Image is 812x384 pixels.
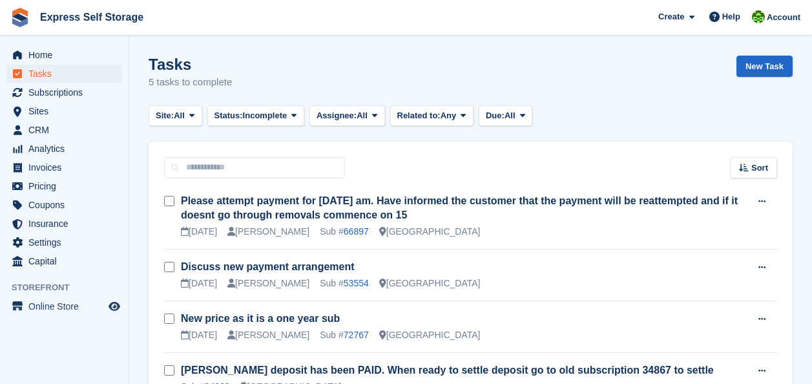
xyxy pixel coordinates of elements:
[181,225,217,239] div: [DATE]
[6,252,122,270] a: menu
[6,215,122,233] a: menu
[479,105,532,127] button: Due: All
[227,328,309,342] div: [PERSON_NAME]
[379,277,481,290] div: [GEOGRAPHIC_DATA]
[309,105,385,127] button: Assignee: All
[6,140,122,158] a: menu
[767,11,800,24] span: Account
[243,109,287,122] span: Incomplete
[441,109,457,122] span: Any
[6,65,122,83] a: menu
[28,177,106,195] span: Pricing
[320,328,369,342] div: Sub #
[149,105,202,127] button: Site: All
[28,196,106,214] span: Coupons
[28,65,106,83] span: Tasks
[344,278,369,288] a: 53554
[207,105,304,127] button: Status: Incomplete
[722,10,740,23] span: Help
[6,297,122,315] a: menu
[28,83,106,101] span: Subscriptions
[6,83,122,101] a: menu
[6,233,122,251] a: menu
[227,225,309,239] div: [PERSON_NAME]
[181,195,738,220] a: Please attempt payment for [DATE] am. Have informed the customer that the payment will be reattem...
[181,328,217,342] div: [DATE]
[149,56,232,73] h1: Tasks
[28,233,106,251] span: Settings
[28,297,106,315] span: Online Store
[28,252,106,270] span: Capital
[28,215,106,233] span: Insurance
[6,177,122,195] a: menu
[752,10,765,23] img: Sonia Shah
[28,140,106,158] span: Analytics
[320,225,369,239] div: Sub #
[6,102,122,120] a: menu
[174,109,185,122] span: All
[379,225,481,239] div: [GEOGRAPHIC_DATA]
[28,102,106,120] span: Sites
[379,328,481,342] div: [GEOGRAPHIC_DATA]
[344,330,369,340] a: 72767
[6,158,122,176] a: menu
[181,277,217,290] div: [DATE]
[317,109,357,122] span: Assignee:
[397,109,441,122] span: Related to:
[149,75,232,90] p: 5 tasks to complete
[344,226,369,237] a: 66897
[181,261,355,272] a: Discuss new payment arrangement
[181,365,714,376] a: [PERSON_NAME] deposit has been PAID. When ready to settle deposit go to old subscription 34867 to...
[214,109,243,122] span: Status:
[156,109,174,122] span: Site:
[736,56,793,77] a: New Task
[751,162,768,175] span: Sort
[390,105,474,127] button: Related to: Any
[357,109,368,122] span: All
[10,8,30,27] img: stora-icon-8386f47178a22dfd0bd8f6a31ec36ba5ce8667c1dd55bd0f319d3a0aa187defe.svg
[28,46,106,64] span: Home
[486,109,505,122] span: Due:
[505,109,515,122] span: All
[658,10,684,23] span: Create
[6,196,122,214] a: menu
[28,121,106,139] span: CRM
[6,46,122,64] a: menu
[12,281,129,294] span: Storefront
[35,6,149,28] a: Express Self Storage
[28,158,106,176] span: Invoices
[107,299,122,314] a: Preview store
[6,121,122,139] a: menu
[181,313,340,324] a: New price as it is a one year sub
[320,277,369,290] div: Sub #
[227,277,309,290] div: [PERSON_NAME]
